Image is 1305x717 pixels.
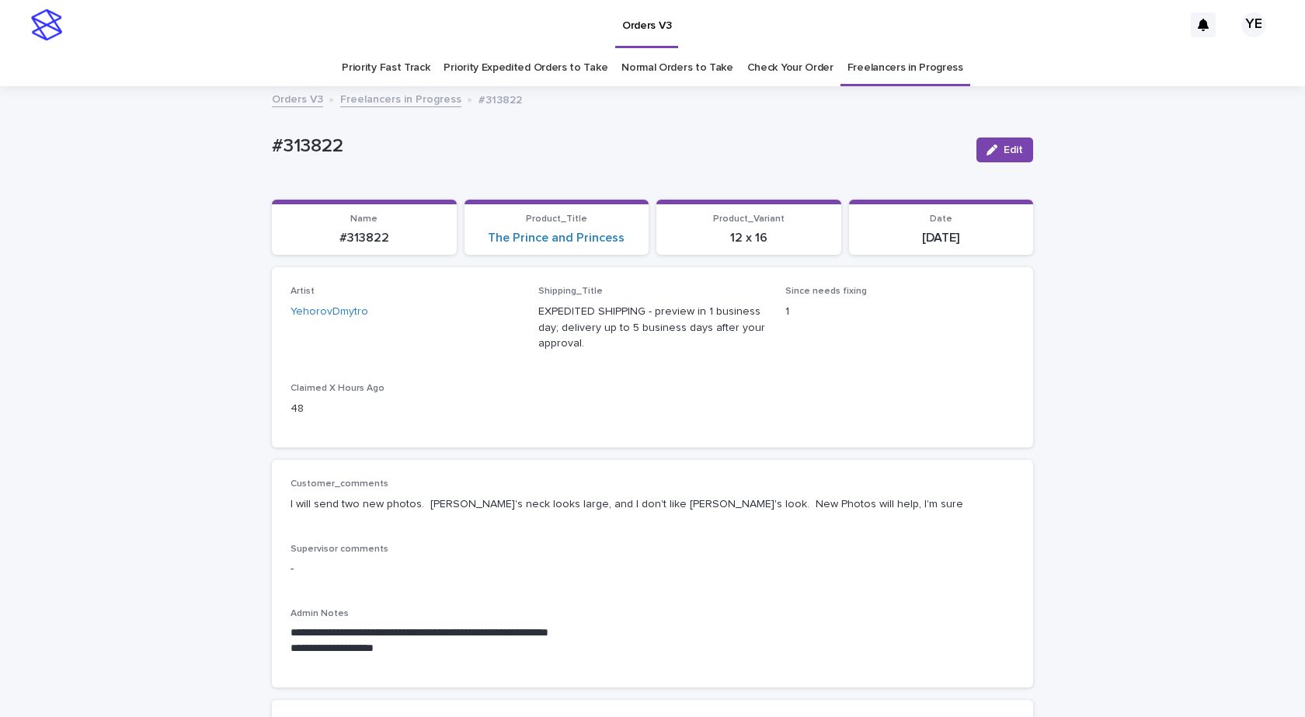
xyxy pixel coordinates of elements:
[478,90,522,107] p: #313822
[538,304,767,352] p: EXPEDITED SHIPPING - preview in 1 business day; delivery up to 5 business days after your approval.
[291,609,349,618] span: Admin Notes
[976,137,1033,162] button: Edit
[281,231,447,245] p: #313822
[272,89,323,107] a: Orders V3
[291,287,315,296] span: Artist
[1004,144,1023,155] span: Edit
[291,479,388,489] span: Customer_comments
[272,135,964,158] p: #313822
[930,214,952,224] span: Date
[350,214,378,224] span: Name
[291,304,368,320] a: YehorovDmytro
[291,384,385,393] span: Claimed X Hours Ago
[340,89,461,107] a: Freelancers in Progress
[31,9,62,40] img: stacker-logo-s-only.png
[291,545,388,554] span: Supervisor comments
[747,50,833,86] a: Check Your Order
[713,214,785,224] span: Product_Variant
[444,50,607,86] a: Priority Expedited Orders to Take
[785,304,1014,320] p: 1
[1241,12,1266,37] div: YE
[526,214,587,224] span: Product_Title
[666,231,832,245] p: 12 x 16
[847,50,963,86] a: Freelancers in Progress
[291,561,1014,577] p: -
[858,231,1025,245] p: [DATE]
[291,401,520,417] p: 48
[291,496,1014,513] p: I will send two new photos. [PERSON_NAME]'s neck looks large, and I don't like [PERSON_NAME]'s lo...
[785,287,867,296] span: Since needs fixing
[342,50,430,86] a: Priority Fast Track
[488,231,625,245] a: The Prince and Princess
[538,287,603,296] span: Shipping_Title
[621,50,733,86] a: Normal Orders to Take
